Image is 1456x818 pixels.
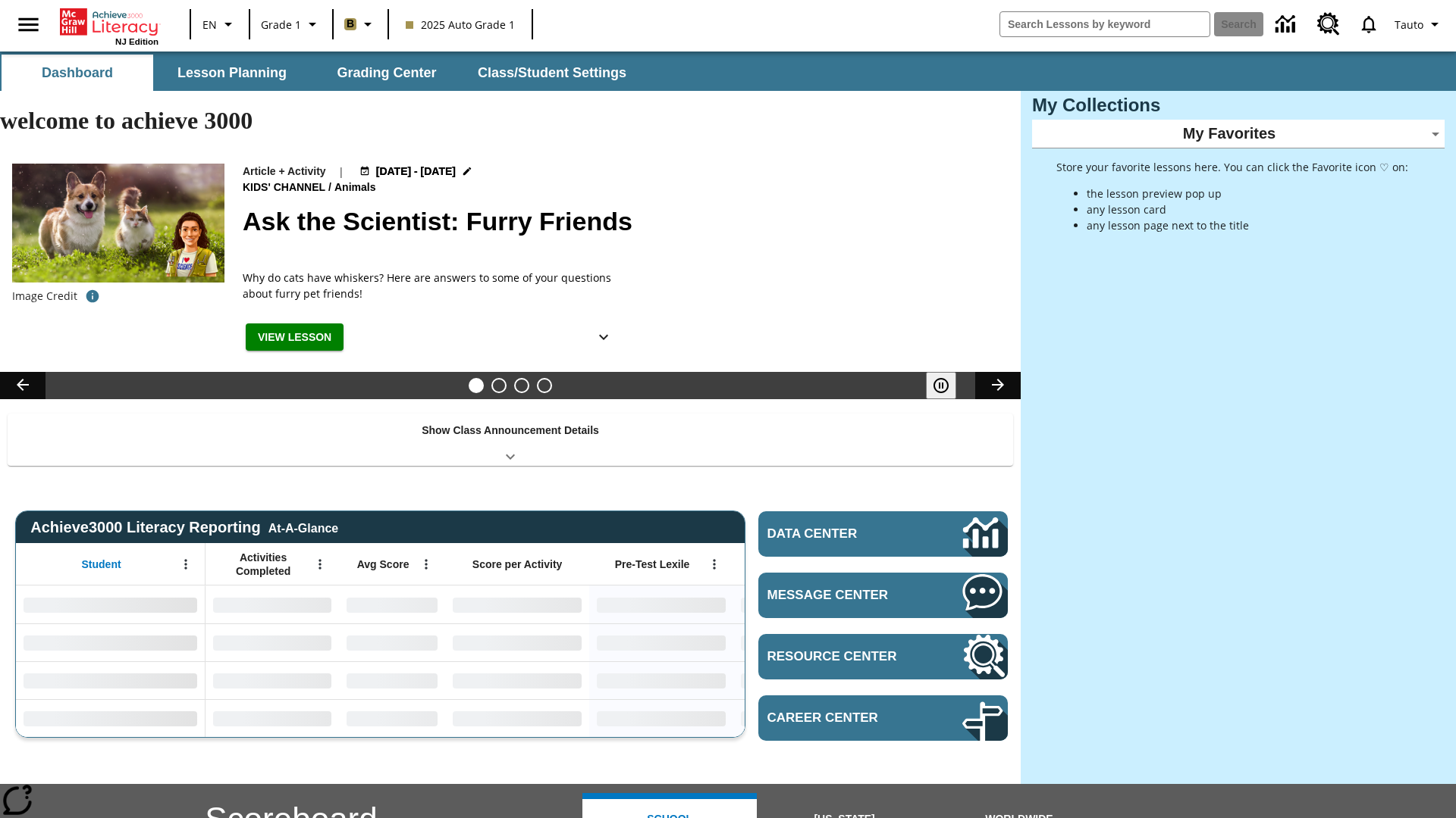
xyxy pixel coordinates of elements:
button: Open side menu [6,2,51,47]
div: No Data, [339,699,445,737]
button: Boost Class color is light brown. Change class color [338,11,383,38]
button: Language: EN, Select a language [196,11,244,38]
div: No Data, [733,585,877,623]
p: Article + Activity [243,164,326,180]
div: No Data, [733,699,877,737]
span: B [347,14,354,33]
span: Grade 1 [261,17,301,33]
button: Slide 3 Pre-release lesson [514,378,529,393]
div: No Data, [339,585,445,623]
p: Show Class Announcement Details [422,423,599,439]
span: Achieve3000 Literacy Reporting [30,519,338,536]
button: Lesson carousel, Next [975,372,1021,399]
span: Resource Center [767,649,917,664]
button: Credit: background: Nataba/iStock/Getty Images Plus inset: Janos Jantner [77,283,108,310]
div: At-A-Glance [268,519,338,535]
h3: My Collections [1032,95,1445,116]
a: Resource Center, Will open in new tab [1308,4,1349,45]
span: Career Center [767,710,917,726]
span: Data Center [767,526,911,542]
span: Avg Score [357,557,409,571]
div: No Data, [206,623,339,661]
div: No Data, [206,661,339,699]
div: No Data, [339,623,445,661]
span: Score per Activity [472,557,563,571]
button: Profile/Settings [1389,11,1450,38]
button: Open Menu [415,553,438,576]
a: Home [60,7,158,37]
span: Student [82,557,121,571]
li: any lesson page next to the title [1087,217,1408,233]
a: Notifications [1349,5,1389,44]
button: Slide 2 Cars of the Future? [491,378,507,393]
span: Kids' Channel [243,180,328,196]
button: Grade: Grade 1, Select a grade [255,11,328,38]
img: Avatar of the scientist with a cat and dog standing in a grassy field in the background [12,164,224,283]
span: 2025 Auto Grade 1 [406,17,515,33]
div: No Data, [339,661,445,699]
a: Message Center [758,573,1008,618]
div: Pause [926,372,971,399]
button: Class/Student Settings [466,55,639,91]
input: search field [1000,12,1210,36]
div: No Data, [206,585,339,623]
span: Animals [334,180,378,196]
div: Home [60,5,158,46]
button: View Lesson [246,323,344,351]
div: No Data, [206,699,339,737]
button: Pause [926,372,956,399]
div: Show Class Announcement Details [8,414,1013,466]
button: Dashboard [2,55,153,91]
button: Open Menu [174,553,197,576]
div: Why do cats have whiskers? Here are answers to some of your questions about furry pet friends! [243,270,622,301]
div: No Data, [733,661,877,699]
button: Slide 1 Ask the Scientist: Furry Friends [469,378,484,393]
span: Pre-Test Lexile [615,557,690,571]
p: Store your favorite lessons here. You can click the Favorite icon ♡ on: [1056,159,1408,175]
button: Open Menu [703,553,726,576]
span: / [328,181,331,193]
a: Data Center [1266,4,1308,45]
span: Message Center [767,588,917,603]
span: | [338,164,344,180]
button: Lesson Planning [156,55,308,91]
a: Data Center [758,511,1008,557]
button: Show Details [588,323,619,351]
button: Jul 11 - Oct 31 Choose Dates [356,164,476,180]
a: Career Center [758,695,1008,741]
li: any lesson card [1087,201,1408,217]
li: the lesson preview pop up [1087,186,1408,201]
a: Resource Center, Will open in new tab [758,634,1008,679]
span: NJ Edition [115,37,158,46]
div: My Favorites [1032,120,1445,148]
p: Image Credit [12,289,77,304]
span: Activities Completed [213,551,313,578]
div: No Data, [733,623,877,661]
span: EN [202,17,217,33]
button: Slide 4 Remembering Justice O'Connor [537,378,552,393]
button: Grading Center [311,55,463,91]
span: [DATE] - [DATE] [376,164,456,180]
span: Tauto [1395,17,1423,33]
button: Open Menu [309,553,331,576]
h2: Ask the Scientist: Furry Friends [243,202,1003,241]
